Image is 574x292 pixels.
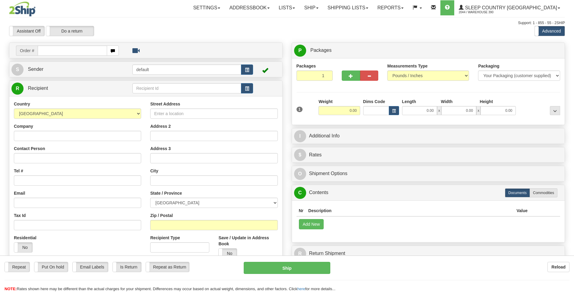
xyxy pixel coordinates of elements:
[28,86,48,91] span: Recipient
[402,99,416,105] label: Length
[294,168,306,180] span: O
[551,265,566,269] b: Reload
[514,205,530,216] th: Value
[294,130,306,142] span: I
[319,99,332,105] label: Weight
[132,64,242,75] input: Sender Id
[150,101,180,107] label: Street Address
[297,107,303,112] span: 1
[300,0,323,15] a: Ship
[294,248,306,260] span: R
[14,146,45,152] label: Contact Person
[9,2,36,17] img: logo2044.jpg
[294,149,306,161] span: $
[28,67,43,72] span: Sender
[225,0,274,15] a: Addressbook
[547,262,569,272] button: Reload
[306,205,514,216] th: Description
[441,99,453,105] label: Width
[14,123,33,129] label: Company
[535,26,565,36] label: Advanced
[150,108,277,119] input: Enter a location
[244,262,330,274] button: Ship
[294,130,563,142] a: IAdditional Info
[146,262,189,272] label: Repeat as Return
[294,187,306,199] span: C
[454,0,565,15] a: Sleep Country [GEOGRAPHIC_DATA] 2044 / Warehouse 390
[297,205,306,216] th: Nr
[218,235,277,247] label: Save / Update in Address Book
[294,168,563,180] a: OShipment Options
[530,188,557,197] label: Commodities
[11,64,24,76] span: S
[11,82,119,95] a: R Recipient
[73,262,108,272] label: Email Labels
[323,0,373,15] a: Shipping lists
[150,168,158,174] label: City
[113,262,141,272] label: Is Return
[464,5,557,10] span: Sleep Country [GEOGRAPHIC_DATA]
[14,212,26,218] label: Tax Id
[294,149,563,161] a: $Rates
[299,219,324,229] button: Add New
[150,146,171,152] label: Address 3
[476,106,480,115] span: x
[5,287,17,291] span: NOTE:
[150,190,182,196] label: State / Province
[363,99,385,105] label: Dims Code
[14,243,32,252] label: No
[150,212,173,218] label: Zip / Postal
[46,26,94,36] label: Do a return
[310,48,331,53] span: Packages
[16,46,38,56] span: Order #
[11,63,132,76] a: S Sender
[505,188,530,197] label: Documents
[150,235,180,241] label: Recipient Type
[294,44,563,57] a: P Packages
[373,0,408,15] a: Reports
[11,83,24,95] span: R
[14,101,30,107] label: Country
[459,9,504,15] span: 2044 / Warehouse 390
[5,262,30,272] label: Repeat
[34,262,68,272] label: Put On hold
[387,63,428,69] label: Measurements Type
[132,83,242,93] input: Recipient Id
[478,63,499,69] label: Packaging
[14,190,25,196] label: Email
[14,235,36,241] label: Residential
[150,123,171,129] label: Address 2
[219,249,237,258] label: No
[297,63,316,69] label: Packages
[550,106,560,115] div: ...
[294,45,306,57] span: P
[560,115,573,177] iframe: chat widget
[189,0,225,15] a: Settings
[14,168,23,174] label: Tel #
[274,0,300,15] a: Lists
[480,99,493,105] label: Height
[437,106,441,115] span: x
[294,247,563,260] a: RReturn Shipment
[294,187,563,199] a: CContents
[9,20,565,26] div: Support: 1 - 855 - 55 - 2SHIP
[297,287,305,291] a: here
[9,26,44,36] label: Assistant Off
